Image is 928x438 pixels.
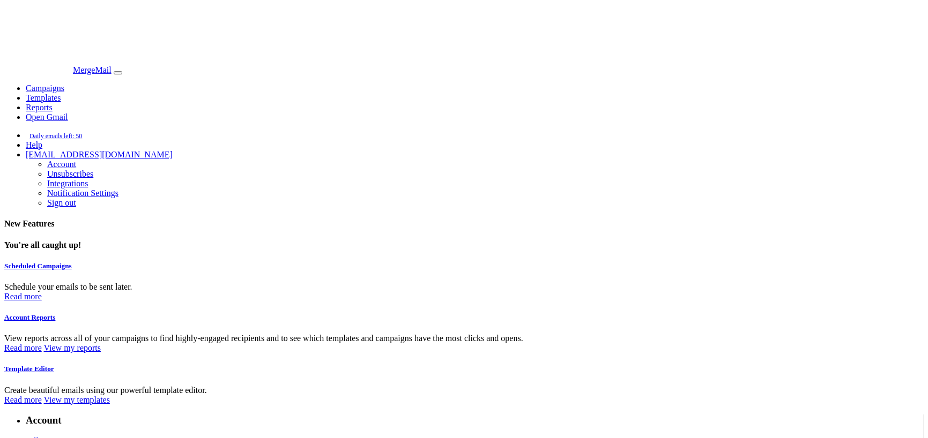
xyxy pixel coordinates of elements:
[114,71,122,74] button: Toggle navigation
[26,131,86,140] a: Daily emails left: 50
[26,84,64,93] a: Campaigns
[4,395,42,404] a: Read more
[47,169,93,178] a: Unsubscribes
[4,4,73,73] img: MergeMail logo
[4,65,112,74] a: MergeMail
[26,112,68,122] a: Open Gmail
[43,395,109,404] a: View my templates
[43,343,101,352] a: View my reports
[4,365,54,373] a: Template Editor
[26,130,86,142] span: Daily emails left: 50
[47,188,118,198] a: Notification Settings
[4,219,924,229] h4: New Features
[26,160,924,208] div: [EMAIL_ADDRESS][DOMAIN_NAME]
[47,198,76,207] a: Sign out
[4,262,72,270] a: Scheduled Campaigns
[4,240,81,250] strong: You're all caught up!
[4,282,924,292] div: Schedule your emails to be sent later.
[4,386,924,395] div: Create beautiful emails using our powerful template editor.
[26,140,42,149] a: Help
[4,334,924,343] div: View reports across all of your campaigns to find highly-engaged recipients and to see which temp...
[4,313,55,321] a: Account Reports
[26,414,923,426] h3: Account
[4,343,42,352] a: Read more
[26,103,53,112] a: Reports
[26,150,173,159] a: [EMAIL_ADDRESS][DOMAIN_NAME]
[47,160,76,169] a: Account
[4,292,42,301] a: Read more
[47,179,88,188] a: Integrations
[26,93,61,102] a: Templates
